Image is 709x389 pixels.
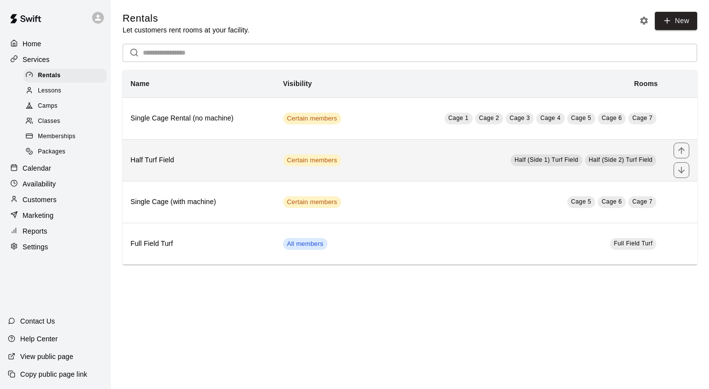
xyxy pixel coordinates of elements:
span: Cage 7 [632,198,652,205]
a: Rentals [24,68,111,83]
p: Contact Us [20,316,55,326]
a: Settings [8,239,103,254]
p: Home [23,39,41,49]
span: Cage 6 [602,115,622,121]
span: Cage 5 [571,198,591,205]
a: Camps [24,99,111,114]
a: Marketing [8,208,103,223]
p: Customers [23,195,57,205]
h6: Full Field Turf [130,239,267,249]
a: Customers [8,192,103,207]
h6: Single Cage (with machine) [130,197,267,208]
p: Services [23,55,50,64]
p: Marketing [23,210,54,220]
span: Certain members [283,198,341,207]
p: View public page [20,352,73,361]
span: Cage 4 [540,115,560,121]
a: Calendar [8,161,103,176]
a: New [655,12,697,30]
span: Cage 6 [602,198,622,205]
button: move item down [674,162,689,178]
span: Camps [38,101,58,111]
div: Packages [24,145,107,159]
div: Rentals [24,69,107,83]
h6: Single Cage Rental (no machine) [130,113,267,124]
span: Cage 7 [632,115,652,121]
a: Services [8,52,103,67]
a: Memberships [24,129,111,145]
div: This service is visible to only customers with certain memberships. Check the service pricing for... [283,113,341,124]
span: All members [283,239,327,249]
span: Cage 2 [479,115,499,121]
div: This service is visible to only customers with certain memberships. Check the service pricing for... [283,196,341,208]
div: This service is visible to only customers with certain memberships. Check the service pricing for... [283,154,341,166]
span: Certain members [283,156,341,165]
span: Classes [38,117,60,126]
a: Lessons [24,83,111,98]
a: Home [8,36,103,51]
span: Rentals [38,71,61,81]
a: Classes [24,114,111,129]
table: simple table [123,70,697,265]
span: Lessons [38,86,62,96]
div: Camps [24,99,107,113]
span: Cage 5 [571,115,591,121]
span: Full Field Turf [614,240,653,247]
b: Name [130,80,150,88]
p: Help Center [20,334,58,344]
a: Availability [8,177,103,191]
div: Classes [24,115,107,128]
span: Cage 3 [510,115,530,121]
b: Rooms [634,80,658,88]
span: Half (Side 1) Turf Field [515,156,579,163]
span: Memberships [38,132,75,142]
a: Packages [24,145,111,160]
p: Let customers rent rooms at your facility. [123,25,249,35]
span: Certain members [283,114,341,123]
button: move item up [674,143,689,158]
span: Packages [38,147,65,157]
a: Reports [8,224,103,239]
div: This service is visible to all members [283,238,327,250]
b: Visibility [283,80,312,88]
div: Lessons [24,84,107,98]
div: Memberships [24,130,107,144]
p: Copy public page link [20,369,87,379]
h6: Half Turf Field [130,155,267,166]
h5: Rentals [123,12,249,25]
p: Availability [23,179,56,189]
p: Settings [23,242,48,252]
button: Rental settings [637,13,651,28]
span: Cage 1 [449,115,469,121]
p: Reports [23,226,47,236]
p: Calendar [23,163,51,173]
span: Half (Side 2) Turf Field [589,156,653,163]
